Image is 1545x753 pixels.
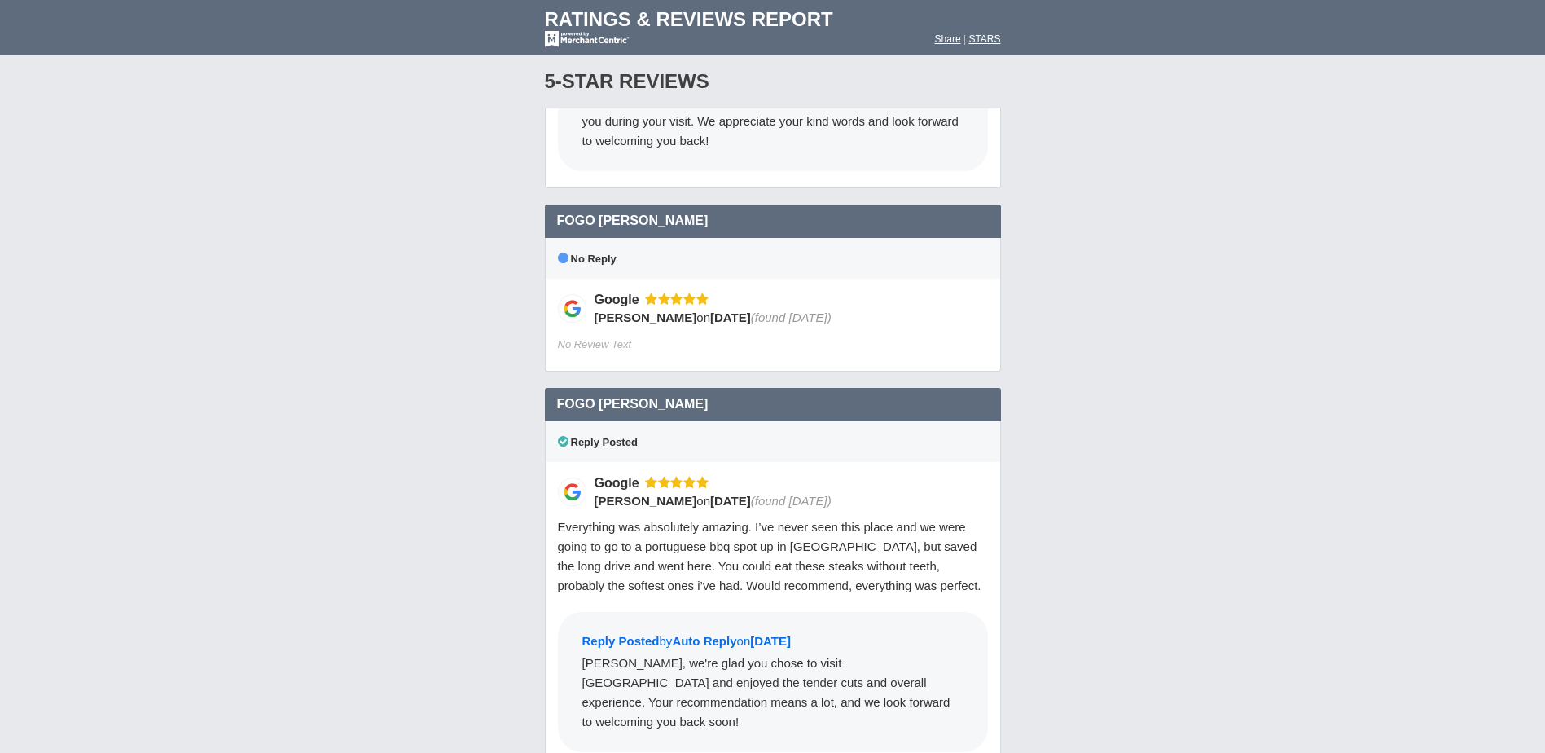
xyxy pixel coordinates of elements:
img: mc-powered-by-logo-white-103.png [545,31,629,47]
span: Auto Reply [672,634,736,648]
span: [PERSON_NAME] [595,494,697,508]
div: on [595,492,977,509]
div: Google [595,474,645,491]
div: by on [582,632,963,654]
div: on [595,309,977,326]
span: Everything was absolutely amazing. I’ve never seen this place and we were going to go to a portug... [558,520,981,592]
img: Google [558,478,586,506]
span: [DATE] [750,634,791,648]
span: (found [DATE]) [751,494,832,508]
img: Google [558,294,586,323]
span: Fogo [PERSON_NAME] [557,214,709,227]
span: Reply Posted [582,634,660,648]
span: Reply Posted [558,436,638,448]
div: [PERSON_NAME], we're glad you chose to visit [GEOGRAPHIC_DATA] and enjoyed the tender cuts and ov... [582,654,963,732]
a: STARS [968,33,1000,45]
div: Google [595,291,645,308]
span: [DATE] [710,310,751,324]
div: It's wonderful to hear that [PERSON_NAME] took such good care of you during your visit. We apprec... [582,92,963,151]
span: Fogo [PERSON_NAME] [557,397,709,411]
span: [DATE] [710,494,751,508]
span: | [963,33,966,45]
span: [PERSON_NAME] [595,310,697,324]
div: 5-Star Reviews [545,55,1001,108]
a: Share [935,33,961,45]
span: (found [DATE]) [751,310,832,324]
span: No Review Text [558,338,632,350]
span: No Reply [558,253,617,265]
